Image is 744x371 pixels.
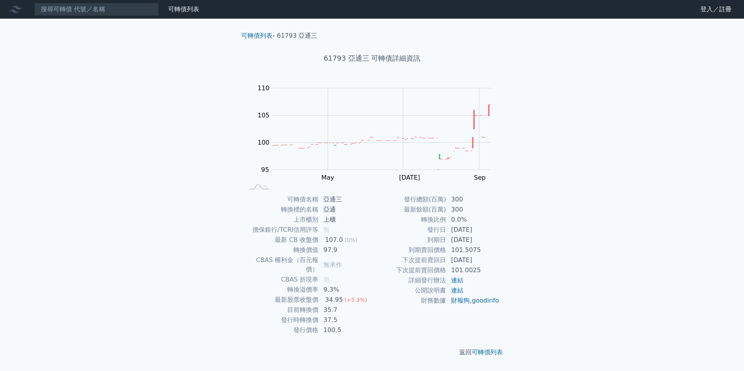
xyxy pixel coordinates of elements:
tspan: 110 [258,84,270,92]
td: [DATE] [446,235,500,245]
tspan: 100 [258,139,270,146]
td: 最新餘額(百萬) [372,205,446,215]
a: 可轉債列表 [241,32,272,39]
td: 37.5 [319,315,372,325]
td: 目前轉換價 [244,305,319,315]
td: , [446,296,500,306]
span: 無承作 [323,261,342,268]
td: 9.3% [319,285,372,295]
td: 轉換比例 [372,215,446,225]
td: 300 [446,205,500,215]
td: CBAS 權利金（百元報價） [244,255,319,275]
td: 0.0% [446,215,500,225]
td: 到期賣回價格 [372,245,446,255]
td: 上市櫃別 [244,215,319,225]
a: goodinfo [472,297,499,304]
td: 亞通三 [319,194,372,205]
td: [DATE] [446,225,500,235]
td: 發行價格 [244,325,319,335]
g: Chart [253,84,502,181]
p: 返回 [235,348,509,357]
input: 搜尋可轉債 代號／名稱 [34,3,159,16]
a: 可轉債列表 [472,348,503,356]
td: 轉換價值 [244,245,319,255]
td: 可轉債名稱 [244,194,319,205]
tspan: May [321,174,334,181]
td: 財務數據 [372,296,446,306]
a: 連結 [451,287,463,294]
td: 擔保銀行/TCRI信用評等 [244,225,319,235]
td: 最新股票收盤價 [244,295,319,305]
td: 到期日 [372,235,446,245]
td: 100.5 [319,325,372,335]
td: 發行總額(百萬) [372,194,446,205]
td: 公開說明書 [372,285,446,296]
td: 101.5075 [446,245,500,255]
span: (+5.3%) [344,297,367,303]
td: 最新 CB 收盤價 [244,235,319,245]
td: 97.9 [319,245,372,255]
td: 轉換溢價率 [244,285,319,295]
iframe: Chat Widget [705,334,744,371]
tspan: 105 [258,112,270,119]
span: 無 [323,226,330,233]
td: 300 [446,194,500,205]
tspan: [DATE] [399,174,420,181]
a: 連結 [451,276,463,284]
h1: 61793 亞通三 可轉債詳細資訊 [235,53,509,64]
td: 35.7 [319,305,372,315]
div: 34.95 [323,295,344,304]
div: 107.0 [323,235,344,245]
span: (0%) [344,237,357,243]
div: 聊天小工具 [705,334,744,371]
tspan: Sep [474,174,486,181]
td: 下次提前賣回價格 [372,265,446,275]
td: 下次提前賣回日 [372,255,446,265]
td: [DATE] [446,255,500,265]
td: 101.0025 [446,265,500,275]
a: 登入／註冊 [694,3,738,16]
li: › [241,31,275,40]
td: CBAS 折現率 [244,275,319,285]
td: 發行日 [372,225,446,235]
tspan: 95 [261,166,269,173]
li: 61793 亞通三 [277,31,318,40]
a: 可轉債列表 [168,5,199,13]
a: 財報狗 [451,297,470,304]
span: 無 [323,276,330,283]
td: 發行時轉換價 [244,315,319,325]
td: 詳細發行辦法 [372,275,446,285]
td: 轉換標的名稱 [244,205,319,215]
td: 亞通 [319,205,372,215]
td: 上櫃 [319,215,372,225]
